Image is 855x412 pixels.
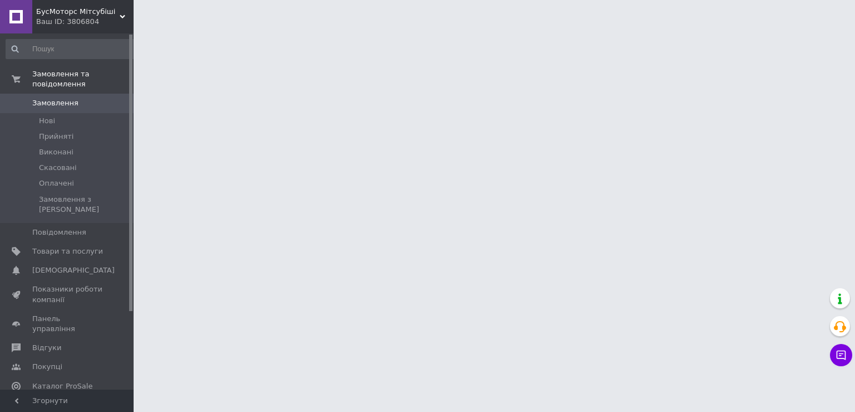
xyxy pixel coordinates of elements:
span: Панель управління [32,314,103,334]
span: [DEMOGRAPHIC_DATA] [32,265,115,275]
span: Оплачені [39,178,74,188]
input: Пошук [6,39,137,59]
div: Ваш ID: 3806804 [36,17,134,27]
span: Показники роботи компанії [32,284,103,304]
span: Замовлення [32,98,78,108]
button: Чат з покупцем [830,344,852,366]
span: Каталог ProSale [32,381,92,391]
span: Повідомлення [32,227,86,237]
span: Замовлення та повідомлення [32,69,134,89]
span: Відгуки [32,343,61,353]
span: Замовлення з [PERSON_NAME] [39,195,136,215]
span: Виконані [39,147,73,157]
span: Товари та послуги [32,246,103,256]
span: Нові [39,116,55,126]
span: Скасовані [39,163,77,173]
span: БусМоторс Мітсубіші [36,7,120,17]
span: Покупці [32,362,62,372]
span: Прийняті [39,132,73,142]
